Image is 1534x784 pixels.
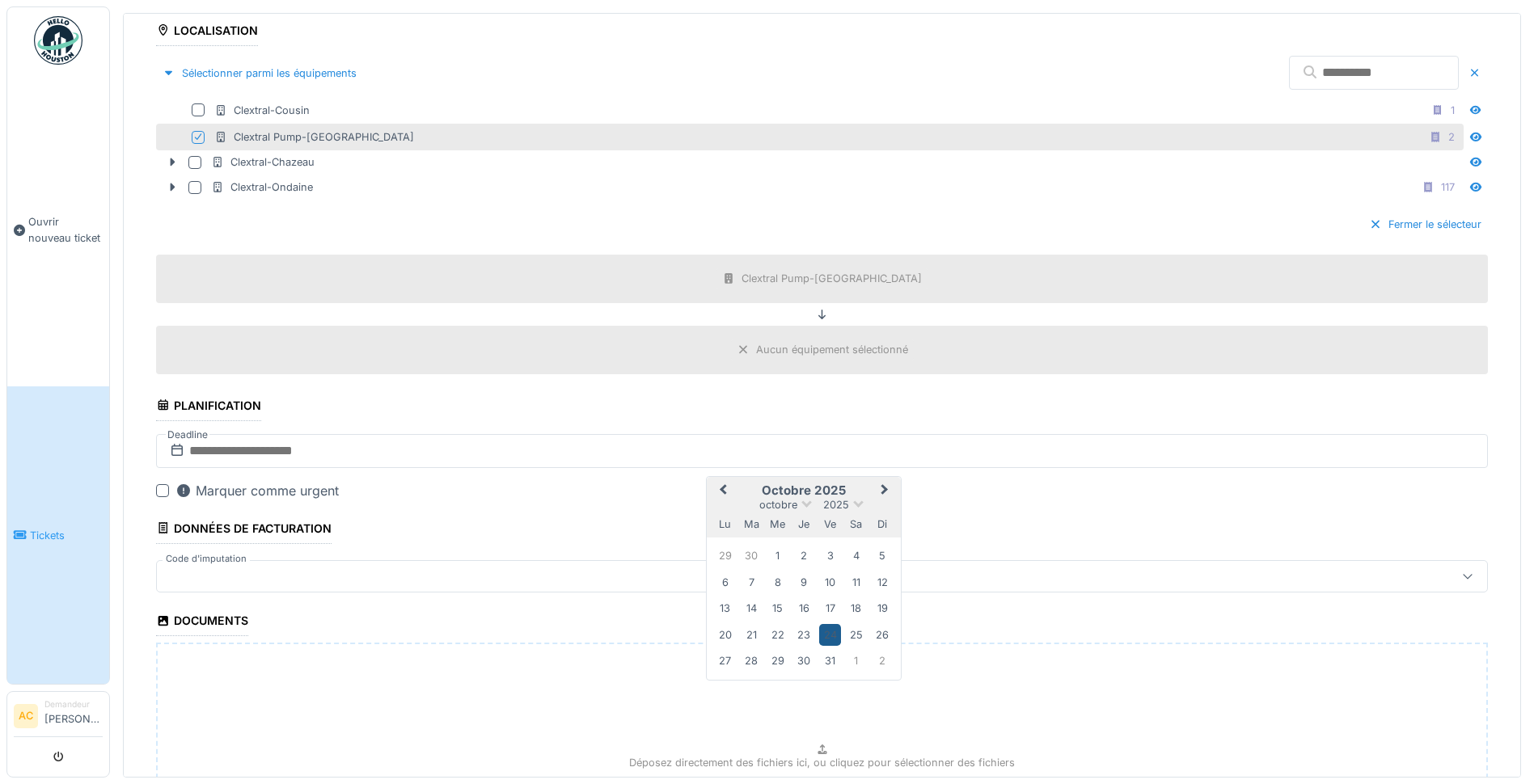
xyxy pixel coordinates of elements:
div: Choose mercredi 29 octobre 2025 [767,650,788,672]
div: Choose samedi 11 octobre 2025 [845,571,867,593]
div: Choose mardi 21 octobre 2025 [741,624,763,646]
div: jeudi [792,513,814,535]
div: Fermer le sélecteur [1363,213,1488,235]
div: Planification [156,394,261,421]
div: dimanche [872,513,894,535]
div: Choose samedi 4 octobre 2025 [845,545,867,567]
div: mardi [741,513,763,535]
a: Ouvrir nouveau ticket [7,74,109,386]
li: AC [14,704,38,728]
p: Déposez directement des fichiers ici, ou cliquez pour sélectionner des fichiers [629,755,1015,770]
div: Choose samedi 18 octobre 2025 [845,597,867,619]
div: Choose vendredi 31 octobre 2025 [819,650,841,672]
div: Marquer comme urgent [175,481,339,500]
div: Aucun équipement sélectionné [756,342,908,357]
div: samedi [845,513,867,535]
div: Choose mercredi 1 octobre 2025 [767,545,788,567]
span: 2025 [823,499,849,511]
div: lundi [714,513,736,535]
div: Clextral-Cousin [214,103,310,118]
div: Choose vendredi 3 octobre 2025 [819,545,841,567]
div: Choose samedi 1 novembre 2025 [845,650,867,672]
div: Choose vendredi 24 octobre 2025 [819,624,841,646]
div: Clextral-Ondaine [211,179,313,195]
div: Choose dimanche 19 octobre 2025 [872,597,894,619]
div: Choose jeudi 9 octobre 2025 [792,571,814,593]
div: Documents [156,609,248,636]
div: 2 [1448,129,1455,145]
div: Choose lundi 27 octobre 2025 [714,650,736,672]
div: Choose mercredi 15 octobre 2025 [767,597,788,619]
span: Tickets [30,528,103,543]
div: Données de facturation [156,516,332,544]
div: Choose jeudi 16 octobre 2025 [792,597,814,619]
div: Choose mardi 14 octobre 2025 [741,597,763,619]
a: AC Demandeur[PERSON_NAME] [14,698,103,737]
div: Choose mercredi 22 octobre 2025 [767,624,788,646]
div: Choose jeudi 23 octobre 2025 [792,624,814,646]
div: Month octobre, 2025 [712,543,895,674]
div: Choose dimanche 2 novembre 2025 [872,650,894,672]
div: Localisation [156,19,258,46]
div: Choose mardi 7 octobre 2025 [741,571,763,593]
div: Clextral Pump-[GEOGRAPHIC_DATA] [742,271,922,286]
label: Code d'imputation [163,552,250,566]
div: Choose mercredi 8 octobre 2025 [767,571,788,593]
button: Next Month [873,478,899,504]
label: Deadline [166,426,209,444]
div: 117 [1441,179,1455,195]
span: octobre [759,499,797,511]
div: Choose samedi 25 octobre 2025 [845,624,867,646]
div: Choose lundi 29 septembre 2025 [714,545,736,567]
div: Choose lundi 6 octobre 2025 [714,571,736,593]
div: Clextral-Chazeau [211,154,315,170]
div: Choose lundi 13 octobre 2025 [714,597,736,619]
div: Choose vendredi 10 octobre 2025 [819,571,841,593]
div: Choose jeudi 30 octobre 2025 [792,650,814,672]
div: Choose dimanche 12 octobre 2025 [872,571,894,593]
div: Choose mardi 30 septembre 2025 [741,545,763,567]
div: Choose vendredi 17 octobre 2025 [819,597,841,619]
h2: octobre 2025 [707,483,901,498]
li: [PERSON_NAME] [44,698,103,733]
img: Badge_color-CXgf-gQk.svg [34,16,82,65]
div: Demandeur [44,698,103,710]
button: Previous Month [708,478,734,504]
span: Ouvrir nouveau ticket [28,214,103,245]
div: Choose dimanche 5 octobre 2025 [872,545,894,567]
div: Choose jeudi 2 octobre 2025 [792,545,814,567]
div: Choose lundi 20 octobre 2025 [714,624,736,646]
div: Sélectionner parmi les équipements [156,62,363,84]
div: vendredi [819,513,841,535]
div: Choose mardi 28 octobre 2025 [741,650,763,672]
div: mercredi [767,513,788,535]
div: 1 [1451,103,1455,118]
a: Tickets [7,386,109,684]
div: Clextral Pump-[GEOGRAPHIC_DATA] [214,129,414,145]
div: Choose dimanche 26 octobre 2025 [872,624,894,646]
